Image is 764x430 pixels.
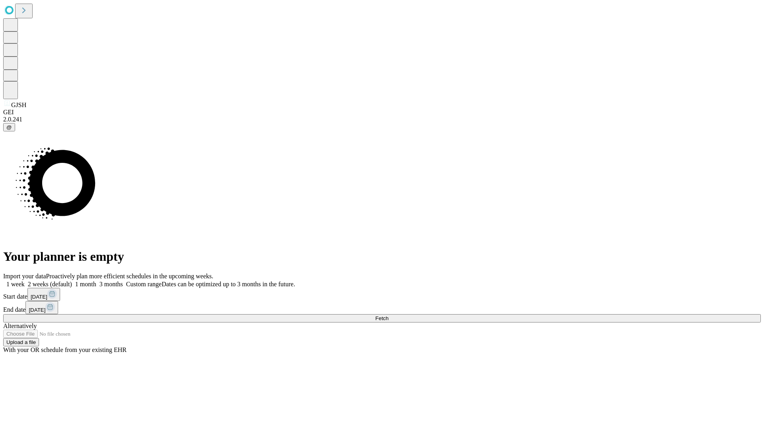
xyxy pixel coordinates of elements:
span: 3 months [99,281,123,287]
div: End date [3,301,761,314]
div: Start date [3,288,761,301]
span: Alternatively [3,322,37,329]
span: With your OR schedule from your existing EHR [3,346,127,353]
span: GJSH [11,102,26,108]
span: Proactively plan more efficient schedules in the upcoming weeks. [46,273,213,279]
button: Upload a file [3,338,39,346]
span: 2 weeks (default) [28,281,72,287]
span: Dates can be optimized up to 3 months in the future. [162,281,295,287]
span: Import your data [3,273,46,279]
span: Fetch [375,315,388,321]
span: Custom range [126,281,162,287]
span: 1 month [75,281,96,287]
div: GEI [3,109,761,116]
button: [DATE] [25,301,58,314]
div: 2.0.241 [3,116,761,123]
button: @ [3,123,15,131]
span: [DATE] [31,294,47,300]
h1: Your planner is empty [3,249,761,264]
button: [DATE] [27,288,60,301]
span: @ [6,124,12,130]
span: [DATE] [29,307,45,313]
span: 1 week [6,281,25,287]
button: Fetch [3,314,761,322]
